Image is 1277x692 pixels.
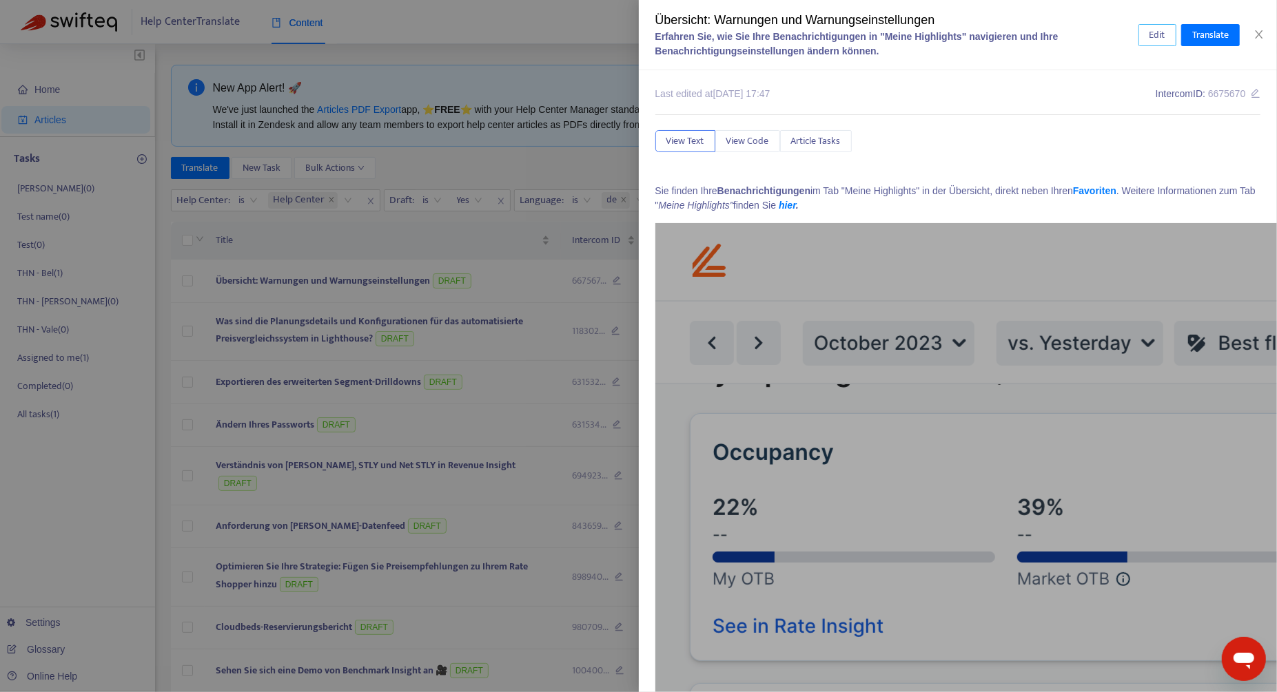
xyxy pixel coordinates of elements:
[791,134,841,149] span: Article Tasks
[715,130,780,152] button: View Code
[1138,24,1176,46] button: Edit
[655,184,1261,213] p: Sie finden Ihre im Tab "Meine Highlights" in der Übersicht, direkt neben Ihren . Weitere Informat...
[1156,87,1260,101] div: Intercom ID:
[779,200,796,211] a: hier
[655,11,1138,30] div: Übersicht: Warnungen und Warnungseinstellungen
[1249,28,1269,41] button: Close
[779,200,799,211] b: .
[1222,637,1266,681] iframe: Button to launch messaging window
[1192,28,1229,43] span: Translate
[655,87,770,101] div: Last edited at [DATE] 17:47
[717,185,810,196] b: Benachrichtigungen
[655,130,715,152] button: View Text
[1254,29,1265,40] span: close
[780,130,852,152] button: Article Tasks
[1208,88,1246,99] span: 6675670
[1073,185,1116,196] a: Favoriten
[655,30,1138,59] div: Erfahren Sie, wie Sie Ihre Benachrichtigungen in "Meine Highlights" navigieren und Ihre Benachric...
[1181,24,1240,46] button: Translate
[658,200,733,211] i: Meine Highlights"
[666,134,704,149] span: View Text
[726,134,769,149] span: View Code
[1150,28,1165,43] span: Edit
